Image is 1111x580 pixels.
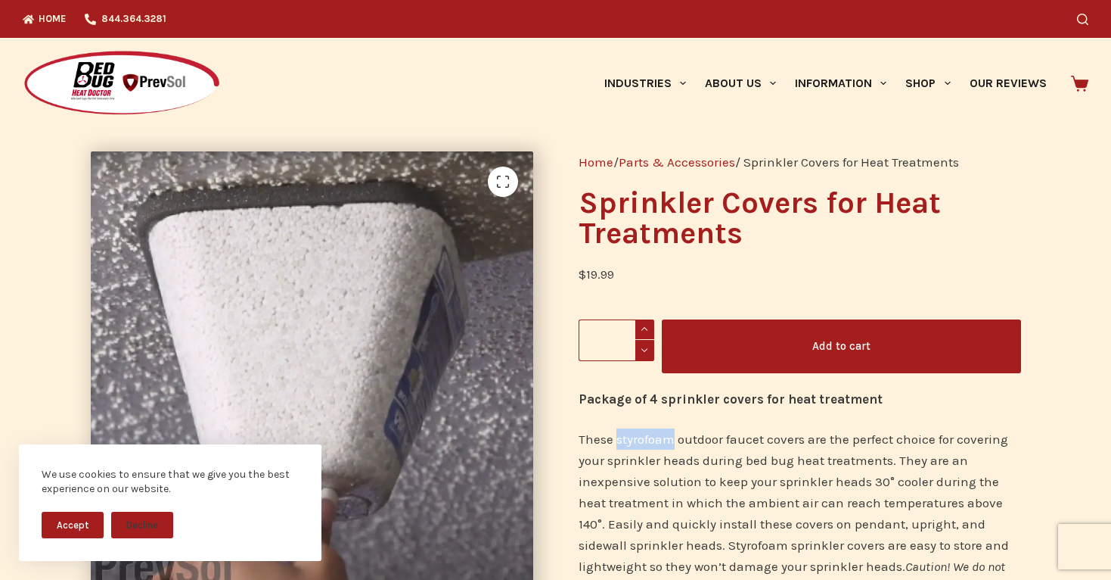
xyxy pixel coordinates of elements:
[662,320,1021,373] button: Add to cart
[896,38,960,129] a: Shop
[619,154,735,170] a: Parts & Accessories
[695,38,785,129] a: About Us
[488,167,518,197] a: View full-screen image gallery
[579,267,614,282] bdi: 19.99
[12,6,57,51] button: Open LiveChat chat widget
[579,154,613,170] a: Home
[579,320,654,361] input: Product quantity
[1077,14,1088,25] button: Search
[905,559,950,574] em: Caution!
[42,512,104,538] button: Accept
[579,188,1021,248] h1: Sprinkler Covers for Heat Treatments
[579,151,1021,173] nav: Breadcrumb
[594,38,1056,129] nav: Primary
[23,50,221,117] img: Prevsol/Bed Bug Heat Doctor
[786,38,896,129] a: Information
[111,512,173,538] button: Decline
[42,467,299,497] div: We use cookies to ensure that we give you the best experience on our website.
[594,38,695,129] a: Industries
[960,38,1056,129] a: Our Reviews
[579,391,883,407] strong: Package of 4 sprinkler covers for heat treatment
[579,267,586,282] span: $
